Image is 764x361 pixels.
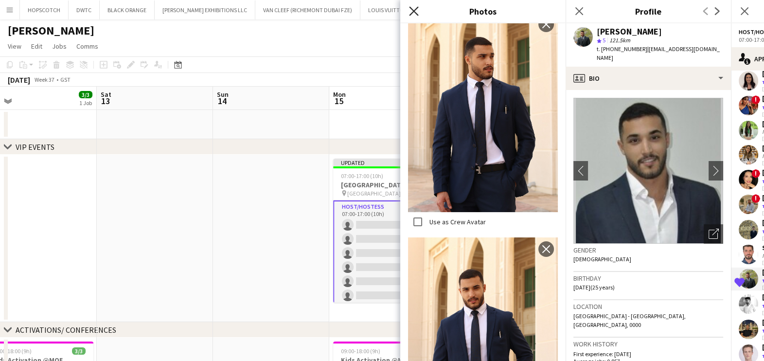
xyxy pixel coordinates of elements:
[573,312,686,328] span: [GEOGRAPHIC_DATA] - [GEOGRAPHIC_DATA], [GEOGRAPHIC_DATA], 0000
[408,13,558,212] img: Crew photo 1000561
[573,98,723,244] img: Crew avatar or photo
[573,274,723,283] h3: Birthday
[573,350,723,358] p: First experience: [DATE]
[573,284,615,291] span: [DATE] (25 years)
[360,0,416,19] button: LOUIS VUITTON
[72,40,102,53] a: Comms
[332,95,346,107] span: 15
[16,325,116,335] div: ACTIVATIONS/ CONFERENCES
[751,169,760,178] span: !
[597,45,720,61] span: | [EMAIL_ADDRESS][DOMAIN_NAME]
[72,347,86,355] span: 3/3
[333,159,442,303] app-job-card: Updated07:00-17:00 (10h)0/8[GEOGRAPHIC_DATA] [GEOGRAPHIC_DATA]2 RolesHost/Hostess37A0/707:00-17:0...
[69,0,100,19] button: DWTC
[255,0,360,19] button: VAN CLEEF (RICHEMONT DUBAI FZE)
[573,246,723,254] h3: Gender
[751,95,760,104] span: !
[99,95,111,107] span: 13
[100,0,155,19] button: BLACK ORANGE
[573,302,723,311] h3: Location
[52,42,67,51] span: Jobs
[704,224,723,244] div: Open photos pop-in
[4,40,25,53] a: View
[27,40,46,53] a: Edit
[101,90,111,99] span: Sat
[607,36,632,44] span: 121.5km
[48,40,71,53] a: Jobs
[573,255,631,263] span: [DEMOGRAPHIC_DATA]
[333,180,442,189] h3: [GEOGRAPHIC_DATA]
[341,172,383,180] span: 07:00-17:00 (10h)
[566,67,731,90] div: Bio
[8,75,30,85] div: [DATE]
[8,42,21,51] span: View
[16,142,54,152] div: VIP EVENTS
[333,159,442,166] div: Updated
[333,90,346,99] span: Mon
[751,194,760,203] span: !
[79,91,92,98] span: 3/3
[20,0,69,19] button: HOPSCOTCH
[155,0,255,19] button: [PERSON_NAME] EXHIBITIONS LLC
[427,217,486,226] label: Use as Crew Avatar
[573,340,723,348] h3: Work history
[32,76,56,83] span: Week 37
[566,5,731,18] h3: Profile
[333,200,442,320] app-card-role: Host/Hostess37A0/707:00-17:00 (10h)
[400,5,566,18] h3: Photos
[217,90,229,99] span: Sun
[76,42,98,51] span: Comms
[597,45,647,53] span: t. [PHONE_NUMBER]
[60,76,71,83] div: GST
[31,42,42,51] span: Edit
[79,99,92,107] div: 1 Job
[603,36,605,44] span: 5
[347,190,401,197] span: [GEOGRAPHIC_DATA]
[8,23,94,38] h1: [PERSON_NAME]
[597,27,662,36] div: [PERSON_NAME]
[341,347,380,355] span: 09:00-18:00 (9h)
[215,95,229,107] span: 14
